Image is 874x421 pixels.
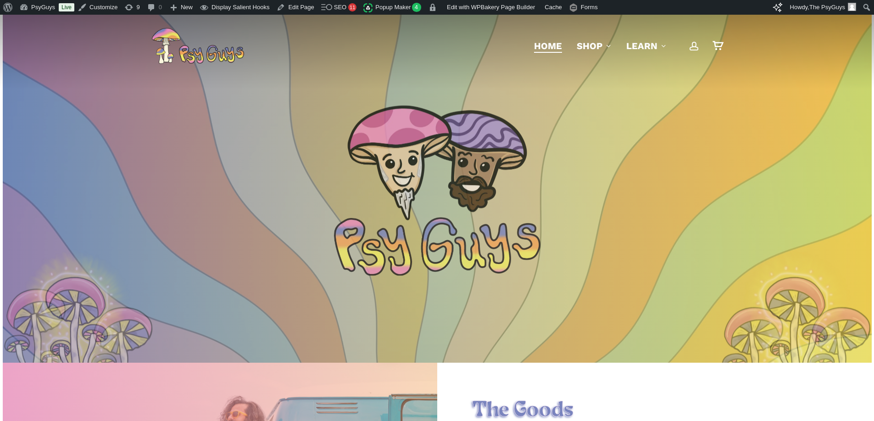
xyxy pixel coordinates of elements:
img: Colorful psychedelic mushrooms with pink, blue, and yellow patterns on a glowing yellow background. [20,248,134,413]
img: Colorful psychedelic mushrooms with pink, blue, and yellow patterns on a glowing yellow background. [740,248,854,413]
span: The PsyGuys [809,4,845,11]
img: Psychedelic PsyGuys Text Logo [334,217,540,275]
img: PsyGuys Heads Logo [345,94,529,231]
img: PsyGuys [151,28,244,64]
span: 4 [412,3,422,12]
div: 11 [348,3,356,11]
nav: Main Menu [527,15,723,77]
a: Learn [626,39,667,52]
a: Home [534,39,562,52]
a: Live [59,3,74,11]
span: Shop [577,40,602,51]
a: Shop [577,39,612,52]
img: Avatar photo [848,3,856,11]
span: Home [534,40,562,51]
span: Learn [626,40,657,51]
